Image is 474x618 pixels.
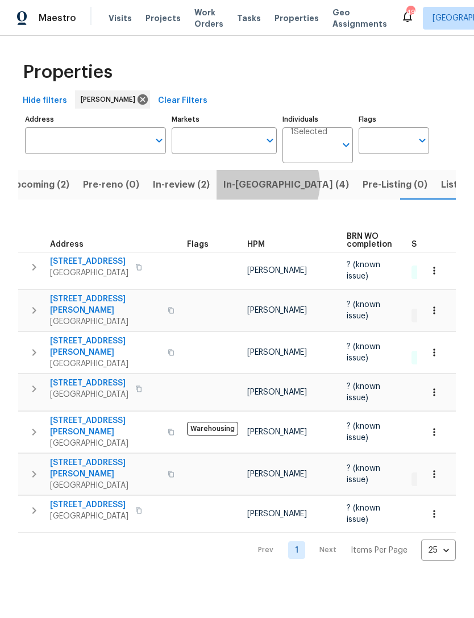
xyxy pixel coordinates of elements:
span: [STREET_ADDRESS][PERSON_NAME] [50,415,161,438]
span: [GEOGRAPHIC_DATA] [50,316,161,327]
span: ? (known issue) [347,422,380,442]
span: Projects [145,13,181,24]
span: ? (known issue) [347,261,380,280]
span: Tasks [237,14,261,22]
span: [PERSON_NAME] [247,349,307,356]
span: [PERSON_NAME] [247,267,307,275]
span: 1 Done [413,267,444,277]
span: [PERSON_NAME] [247,428,307,436]
span: Warehousing [187,422,238,435]
span: In-review (2) [153,177,210,193]
span: Properties [23,67,113,78]
span: ? (known issue) [347,504,380,524]
span: [GEOGRAPHIC_DATA] [50,480,161,491]
span: Maestro [39,13,76,24]
span: 1 Accepted [413,310,460,320]
span: ? (known issue) [347,301,380,320]
span: [GEOGRAPHIC_DATA] [50,511,128,522]
span: Pre-reno (0) [83,177,139,193]
span: [PERSON_NAME] [81,94,140,105]
span: Hide filters [23,94,67,108]
span: [GEOGRAPHIC_DATA] [50,438,161,449]
span: [PERSON_NAME] [247,510,307,518]
span: 1 Selected [290,127,327,137]
span: [STREET_ADDRESS][PERSON_NAME] [50,335,161,358]
span: 1 WIP [413,475,438,484]
span: Summary [411,240,448,248]
div: 25 [421,536,456,565]
div: 49 [406,7,414,18]
span: Geo Assignments [332,7,387,30]
span: [GEOGRAPHIC_DATA] [50,389,128,400]
button: Open [338,137,354,153]
span: [STREET_ADDRESS] [50,499,128,511]
nav: Pagination Navigation [247,540,456,561]
span: [GEOGRAPHIC_DATA] [50,267,128,279]
button: Open [262,132,278,148]
span: BRN WO completion [347,233,392,248]
span: Properties [275,13,319,24]
span: ? (known issue) [347,343,380,362]
span: Flags [187,240,209,248]
button: Open [151,132,167,148]
p: Items Per Page [351,545,408,556]
div: [PERSON_NAME] [75,90,150,109]
span: ? (known issue) [347,383,380,402]
span: Address [50,240,84,248]
span: Upcoming (2) [9,177,69,193]
label: Individuals [282,116,353,123]
span: [PERSON_NAME] [247,388,307,396]
span: In-[GEOGRAPHIC_DATA] (4) [223,177,349,193]
a: Goto page 1 [288,541,305,559]
span: [STREET_ADDRESS][PERSON_NAME] [50,457,161,480]
span: [GEOGRAPHIC_DATA] [50,358,161,370]
label: Address [25,116,166,123]
span: HPM [247,240,265,248]
label: Markets [172,116,277,123]
span: Work Orders [194,7,223,30]
span: Visits [109,13,132,24]
span: Clear Filters [158,94,207,108]
label: Flags [359,116,429,123]
span: [STREET_ADDRESS] [50,256,128,267]
span: [STREET_ADDRESS] [50,378,128,389]
span: [PERSON_NAME] [247,470,307,478]
span: Pre-Listing (0) [363,177,427,193]
button: Hide filters [18,90,72,111]
span: [STREET_ADDRESS][PERSON_NAME] [50,293,161,316]
button: Clear Filters [153,90,212,111]
span: 1 Done [413,352,444,362]
span: [PERSON_NAME] [247,306,307,314]
button: Open [414,132,430,148]
span: ? (known issue) [347,464,380,484]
